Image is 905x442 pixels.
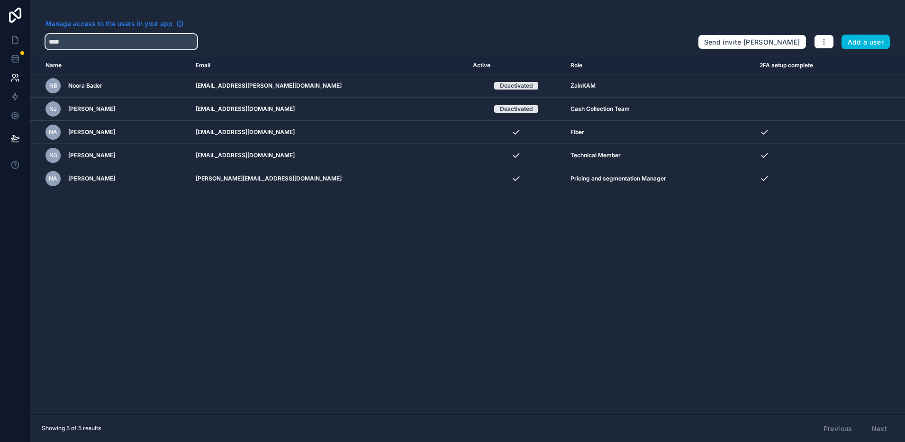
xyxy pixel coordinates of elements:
th: Active [467,57,565,74]
span: [PERSON_NAME] [68,152,115,159]
span: ZainKAM [570,82,596,90]
span: Technical Member [570,152,621,159]
td: [EMAIL_ADDRESS][DOMAIN_NAME] [190,144,467,167]
button: Send invite [PERSON_NAME] [698,35,806,50]
span: NA [49,175,57,182]
span: Manage access to the users in your app [45,19,172,28]
div: Deactivated [500,82,533,90]
td: [PERSON_NAME][EMAIL_ADDRESS][DOMAIN_NAME] [190,167,467,190]
th: 2FA setup complete [754,57,869,74]
td: [EMAIL_ADDRESS][DOMAIN_NAME] [190,121,467,144]
span: Noora Bader [68,82,102,90]
th: Role [565,57,753,74]
span: Cash Collection Team [570,105,630,113]
th: Name [30,57,190,74]
span: [PERSON_NAME] [68,105,115,113]
span: Pricing and segmentation Manager [570,175,666,182]
a: Manage access to the users in your app [45,19,184,28]
div: Deactivated [500,105,533,113]
span: Fiber [570,128,584,136]
span: NS [49,152,57,159]
td: [EMAIL_ADDRESS][DOMAIN_NAME] [190,98,467,121]
th: Email [190,57,467,74]
span: NA [49,128,57,136]
span: NB [49,82,57,90]
span: Showing 5 of 5 results [42,424,101,432]
span: [PERSON_NAME] [68,175,115,182]
div: scrollable content [30,57,905,415]
button: Add a user [842,35,890,50]
span: NJ [49,105,57,113]
span: [PERSON_NAME] [68,128,115,136]
td: [EMAIL_ADDRESS][PERSON_NAME][DOMAIN_NAME] [190,74,467,98]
